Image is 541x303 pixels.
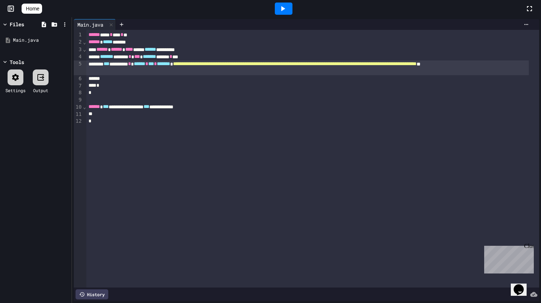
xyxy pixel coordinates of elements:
[33,87,48,94] div: Output
[10,58,24,66] div: Tools
[74,53,83,60] div: 4
[74,39,83,46] div: 2
[481,243,534,273] iframe: chat widget
[83,39,86,45] span: Fold line
[74,60,83,75] div: 5
[83,104,86,110] span: Fold line
[26,5,39,12] span: Home
[76,289,108,299] div: History
[74,82,83,90] div: 7
[74,19,116,30] div: Main.java
[74,31,83,39] div: 1
[511,274,534,296] iframe: chat widget
[74,75,83,82] div: 6
[10,21,24,28] div: Files
[74,104,83,111] div: 10
[22,4,42,14] a: Home
[74,118,83,125] div: 12
[5,87,26,94] div: Settings
[74,96,83,104] div: 9
[13,37,69,44] div: Main.java
[83,46,86,52] span: Fold line
[74,21,107,28] div: Main.java
[74,46,83,53] div: 3
[74,111,83,118] div: 11
[74,89,83,96] div: 8
[3,3,50,46] div: Chat with us now!Close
